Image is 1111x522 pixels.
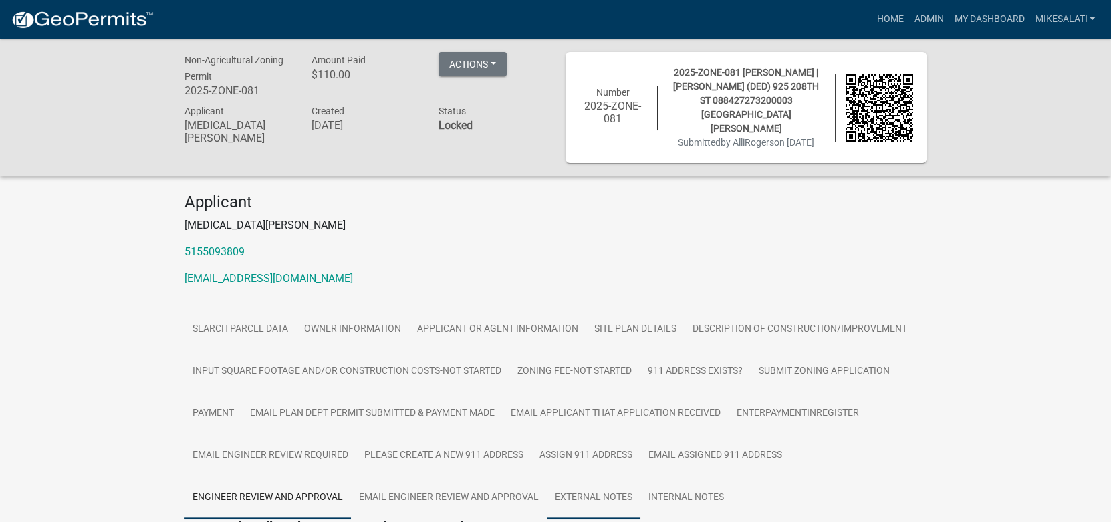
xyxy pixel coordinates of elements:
[751,350,898,393] a: Submit Zoning Application
[409,308,586,351] a: Applicant or Agent Information
[439,106,466,116] span: Status
[729,392,867,435] a: EnterPaymentInRegister
[503,392,729,435] a: Email applicant that Application Received
[596,87,630,98] span: Number
[908,7,949,32] a: Admin
[509,350,640,393] a: Zoning Fee-Not Started
[640,477,732,519] a: Internal Notes
[184,217,927,233] p: [MEDICAL_DATA][PERSON_NAME]
[184,245,245,258] a: 5155093809
[312,119,418,132] h6: [DATE]
[351,477,547,519] a: Email Engineer Review and Approval
[184,192,927,212] h4: Applicant
[242,392,503,435] a: Email Plan Dept Permit submitted & Payment made
[184,477,351,519] a: Engineer Review and Approval
[673,67,819,134] span: 2025-ZONE-081 [PERSON_NAME] | [PERSON_NAME] (DED) 925 208TH ST 088427273200003 [GEOGRAPHIC_DATA][...
[721,137,774,148] span: by AlliRogers
[184,119,291,144] h6: [MEDICAL_DATA][PERSON_NAME]
[640,434,790,477] a: Email Assigned 911 Address
[640,350,751,393] a: 911 Address Exists?
[871,7,908,32] a: Home
[184,350,509,393] a: Input Square Footage and/or Construction Costs-Not Started
[184,55,283,82] span: Non-Agricultural Zoning Permit
[579,100,647,125] h6: 2025-ZONE-081
[184,84,291,97] h6: 2025-ZONE-081
[1029,7,1100,32] a: MikeSalati
[356,434,531,477] a: Please create a new 911 address
[312,106,344,116] span: Created
[531,434,640,477] a: Assign 911 Address
[586,308,685,351] a: Site Plan Details
[184,106,224,116] span: Applicant
[184,272,353,285] a: [EMAIL_ADDRESS][DOMAIN_NAME]
[949,7,1029,32] a: My Dashboard
[296,308,409,351] a: Owner Information
[312,55,366,66] span: Amount Paid
[439,52,507,76] button: Actions
[678,137,814,148] span: Submitted on [DATE]
[547,477,640,519] a: External Notes
[184,392,242,435] a: Payment
[846,74,914,142] img: QR code
[312,68,418,81] h6: $110.00
[184,434,356,477] a: Email Engineer review required
[184,308,296,351] a: Search Parcel Data
[685,308,915,351] a: Description of Construction/Improvement
[439,119,473,132] strong: Locked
